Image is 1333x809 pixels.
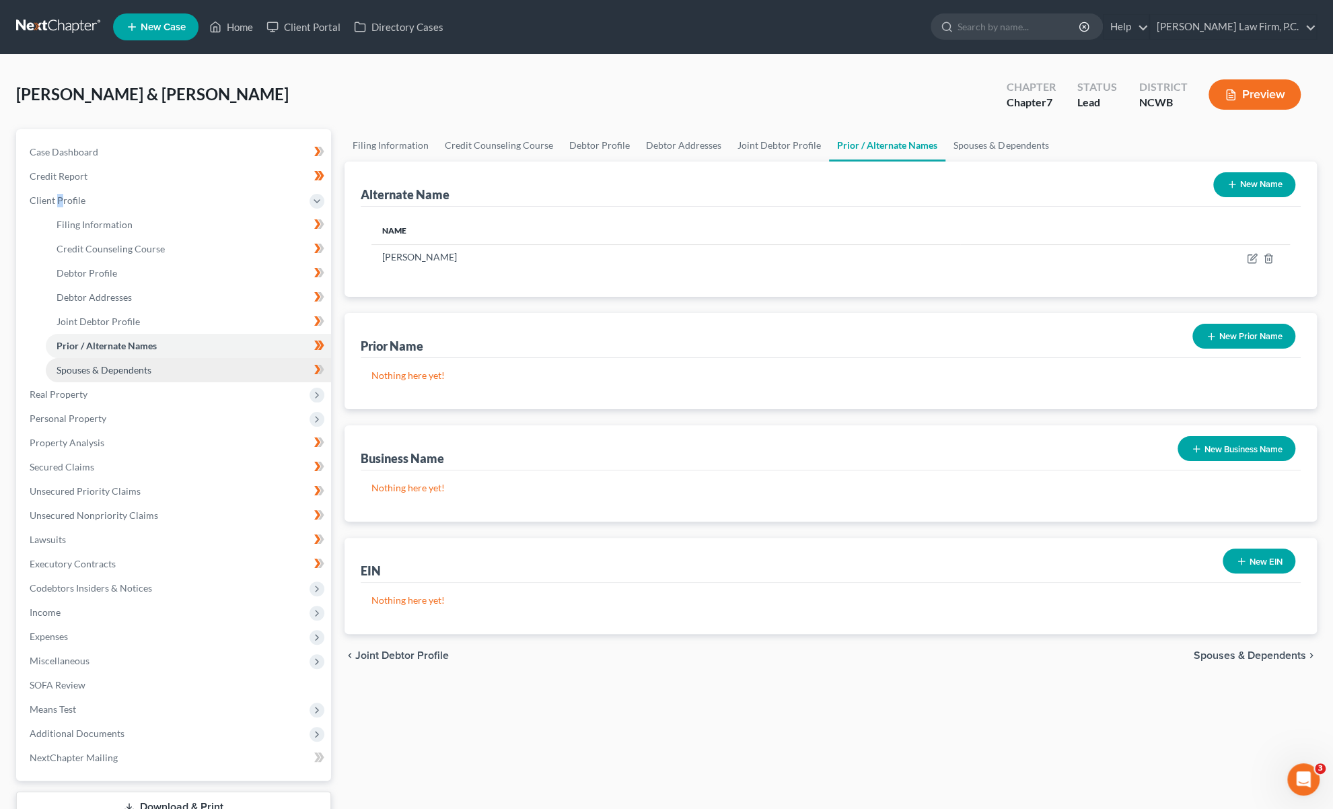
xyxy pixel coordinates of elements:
a: Prior / Alternate Names [46,334,331,358]
span: Additional Documents [30,728,124,739]
span: Debtor Addresses [57,291,132,303]
span: Prior / Alternate Names [57,340,157,351]
div: Business Name [361,450,444,466]
a: Credit Counseling Course [437,129,561,162]
a: Property Analysis [19,431,331,455]
a: Credit Report [19,164,331,188]
a: Filing Information [345,129,437,162]
a: Home [203,15,260,39]
span: Credit Report [30,170,87,182]
button: New EIN [1223,549,1295,573]
a: Joint Debtor Profile [46,310,331,334]
span: [PERSON_NAME] & [PERSON_NAME] [16,84,289,104]
button: New Prior Name [1192,324,1295,349]
span: Joint Debtor Profile [355,650,449,661]
span: 3 [1315,763,1326,774]
span: Expenses [30,631,68,642]
th: Name [371,217,960,244]
div: Status [1077,79,1117,95]
a: Client Portal [260,15,347,39]
span: Joint Debtor Profile [57,316,140,327]
a: Unsecured Priority Claims [19,479,331,503]
span: Unsecured Nonpriority Claims [30,509,158,521]
div: Chapter [1007,95,1056,110]
span: Codebtors Insiders & Notices [30,582,152,594]
a: Joint Debtor Profile [729,129,829,162]
p: Nothing here yet! [371,369,1290,382]
span: Client Profile [30,195,85,206]
a: Filing Information [46,213,331,237]
button: New Business Name [1178,436,1295,461]
span: Unsecured Priority Claims [30,485,141,497]
span: Lawsuits [30,534,66,545]
i: chevron_right [1306,650,1317,661]
a: Spouses & Dependents [46,358,331,382]
a: Debtor Addresses [638,129,729,162]
a: Lawsuits [19,528,331,552]
div: District [1139,79,1187,95]
div: Alternate Name [361,186,449,203]
iframe: Intercom live chat [1287,763,1320,796]
span: Case Dashboard [30,146,98,157]
span: Miscellaneous [30,655,89,666]
a: [PERSON_NAME] Law Firm, P.C. [1150,15,1316,39]
a: Case Dashboard [19,140,331,164]
a: Executory Contracts [19,552,331,576]
a: Credit Counseling Course [46,237,331,261]
span: Spouses & Dependents [57,364,151,376]
div: Prior Name [361,338,423,354]
button: Spouses & Dependents chevron_right [1194,650,1317,661]
span: Means Test [30,703,76,715]
a: Directory Cases [347,15,450,39]
div: Chapter [1007,79,1056,95]
a: NextChapter Mailing [19,746,331,770]
div: Lead [1077,95,1117,110]
span: New Case [141,22,186,32]
span: 7 [1046,96,1052,108]
a: Debtor Profile [46,261,331,285]
span: Income [30,606,61,618]
span: Personal Property [30,413,106,424]
a: Debtor Profile [561,129,638,162]
p: Nothing here yet! [371,481,1290,495]
a: Prior / Alternate Names [829,129,945,162]
p: Nothing here yet! [371,594,1290,607]
a: SOFA Review [19,673,331,697]
span: Property Analysis [30,437,104,448]
a: Secured Claims [19,455,331,479]
span: Debtor Profile [57,267,117,279]
span: Secured Claims [30,461,94,472]
a: Spouses & Dependents [945,129,1056,162]
span: Real Property [30,388,87,400]
button: chevron_left Joint Debtor Profile [345,650,449,661]
td: [PERSON_NAME] [371,244,960,270]
input: Search by name... [958,14,1081,39]
div: EIN [361,563,381,579]
a: Unsecured Nonpriority Claims [19,503,331,528]
span: NextChapter Mailing [30,752,118,763]
span: Filing Information [57,219,133,230]
button: New Name [1213,172,1295,197]
a: Help [1104,15,1149,39]
div: NCWB [1139,95,1187,110]
a: Debtor Addresses [46,285,331,310]
button: Preview [1209,79,1301,110]
span: Executory Contracts [30,558,116,569]
span: Credit Counseling Course [57,243,165,254]
i: chevron_left [345,650,355,661]
span: SOFA Review [30,679,85,691]
span: Spouses & Dependents [1194,650,1306,661]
